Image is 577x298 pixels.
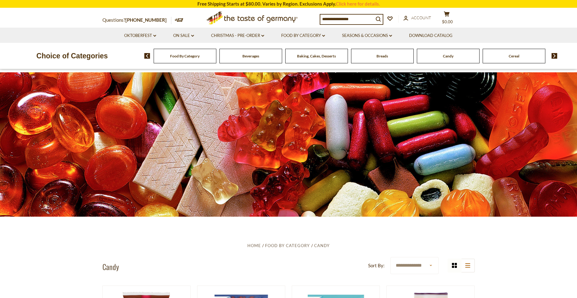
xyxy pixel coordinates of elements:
[144,53,150,59] img: previous arrow
[409,32,453,39] a: Download Catalog
[509,54,519,58] a: Cereal
[173,32,194,39] a: On Sale
[336,1,380,7] a: Click here for details.
[368,262,385,269] label: Sort By:
[102,16,171,24] p: Questions?
[443,54,453,58] a: Candy
[314,243,330,248] a: Candy
[438,11,456,27] button: $0.00
[342,32,392,39] a: Seasons & Occasions
[247,243,261,248] a: Home
[102,262,119,271] h1: Candy
[124,32,156,39] a: Oktoberfest
[211,32,264,39] a: Christmas - PRE-ORDER
[242,54,259,58] a: Beverages
[552,53,557,59] img: next arrow
[265,243,310,248] a: Food By Category
[170,54,200,58] a: Food By Category
[125,17,167,23] a: [PHONE_NUMBER]
[297,54,336,58] a: Baking, Cakes, Desserts
[281,32,325,39] a: Food By Category
[411,15,431,20] span: Account
[442,19,453,24] span: $0.00
[403,15,431,21] a: Account
[376,54,388,58] a: Breads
